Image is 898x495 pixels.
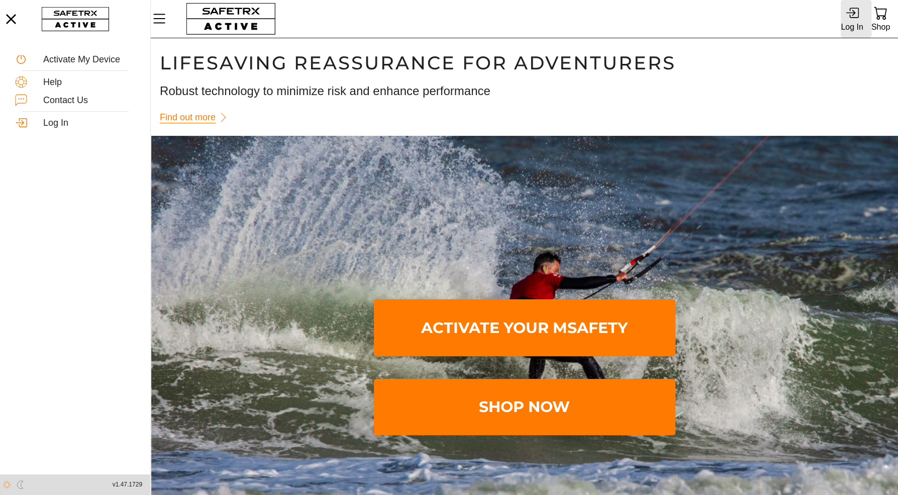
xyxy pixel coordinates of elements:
h3: Robust technology to minimize risk and enhance performance [160,82,889,100]
img: Help.svg [15,76,27,88]
img: ModeLight.svg [3,480,11,489]
div: Log In [841,20,863,34]
div: Log In [43,118,135,129]
button: Menu [151,8,176,29]
span: Find out more [160,110,216,125]
a: Activate Your MSafety [374,299,675,356]
a: Shop Now [374,379,675,436]
img: ContactUs.svg [15,94,27,106]
button: v1.47.1729 [107,476,148,493]
div: Shop [871,20,890,34]
div: Activate My Device [43,54,135,65]
a: Find out more [160,108,234,127]
h1: Lifesaving Reassurance For Adventurers [160,51,889,74]
span: v1.47.1729 [113,479,142,490]
span: Activate Your MSafety [382,301,667,354]
div: Help [43,77,135,88]
span: Shop Now [382,381,667,434]
img: ModeDark.svg [16,480,25,489]
div: Contact Us [43,95,135,106]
